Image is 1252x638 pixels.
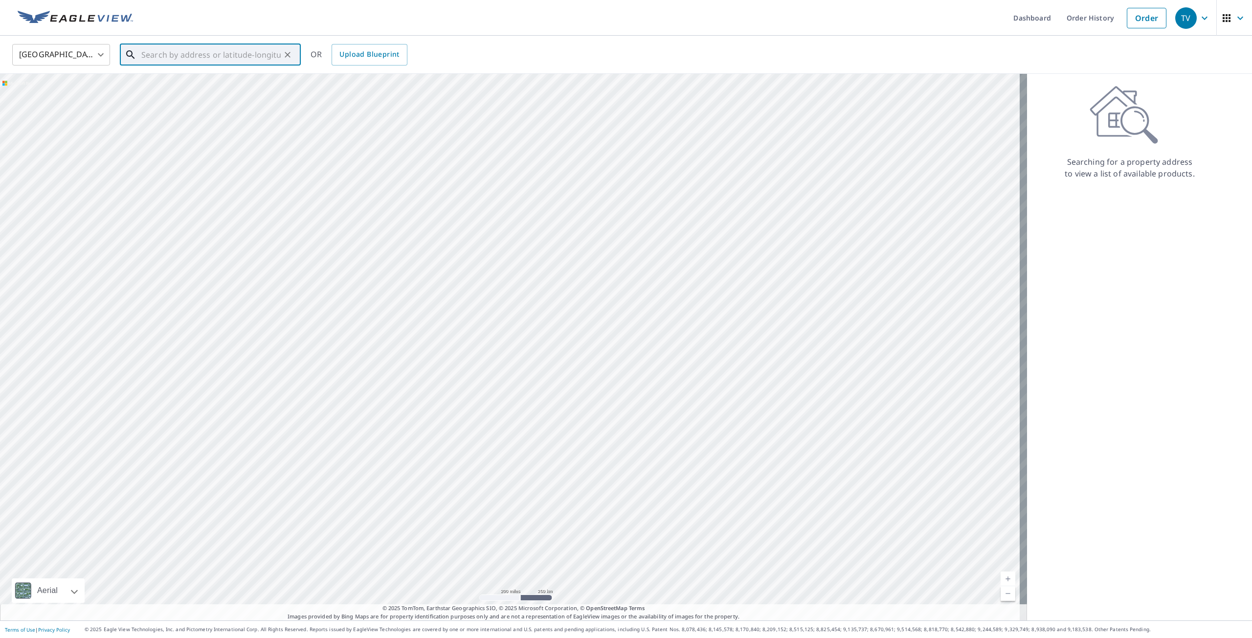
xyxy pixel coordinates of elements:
[281,48,294,62] button: Clear
[18,11,133,25] img: EV Logo
[1001,572,1015,586] a: Current Level 5, Zoom In
[629,604,645,612] a: Terms
[1001,586,1015,601] a: Current Level 5, Zoom Out
[12,578,85,603] div: Aerial
[1127,8,1166,28] a: Order
[1175,7,1197,29] div: TV
[141,41,281,68] input: Search by address or latitude-longitude
[311,44,407,66] div: OR
[1064,156,1195,179] p: Searching for a property address to view a list of available products.
[5,626,35,633] a: Terms of Use
[38,626,70,633] a: Privacy Policy
[5,627,70,633] p: |
[85,626,1247,633] p: © 2025 Eagle View Technologies, Inc. and Pictometry International Corp. All Rights Reserved. Repo...
[339,48,399,61] span: Upload Blueprint
[332,44,407,66] a: Upload Blueprint
[34,578,61,603] div: Aerial
[12,41,110,68] div: [GEOGRAPHIC_DATA]
[586,604,627,612] a: OpenStreetMap
[382,604,645,613] span: © 2025 TomTom, Earthstar Geographics SIO, © 2025 Microsoft Corporation, ©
